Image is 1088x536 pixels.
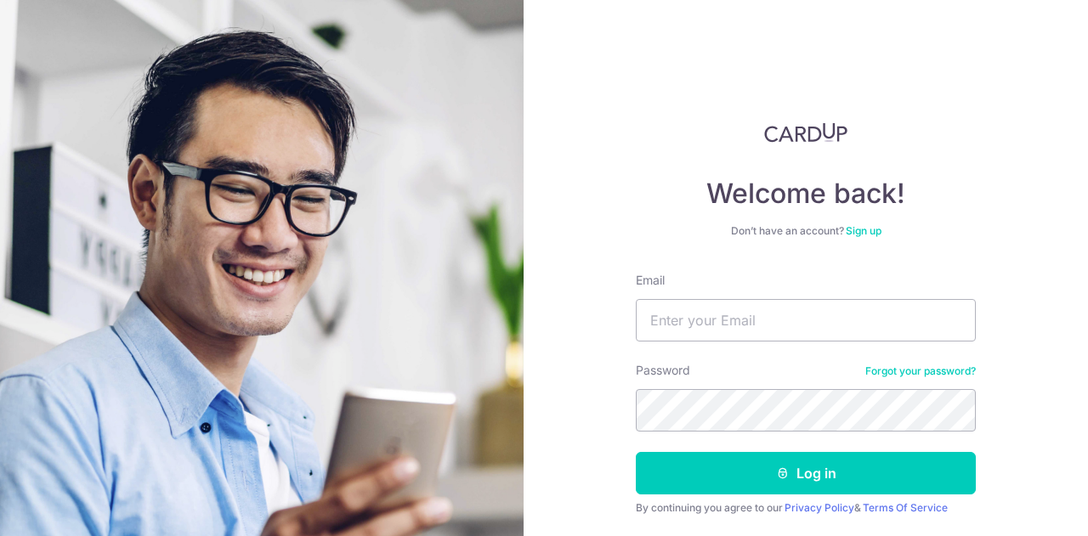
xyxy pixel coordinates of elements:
[636,501,976,515] div: By continuing you agree to our &
[636,452,976,494] button: Log in
[764,122,847,143] img: CardUp Logo
[846,224,881,237] a: Sign up
[785,501,854,514] a: Privacy Policy
[636,224,976,238] div: Don’t have an account?
[636,272,665,289] label: Email
[865,364,976,378] a: Forgot your password?
[636,362,690,379] label: Password
[636,177,976,211] h4: Welcome back!
[636,299,976,341] input: Enter your Email
[863,501,948,514] a: Terms Of Service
